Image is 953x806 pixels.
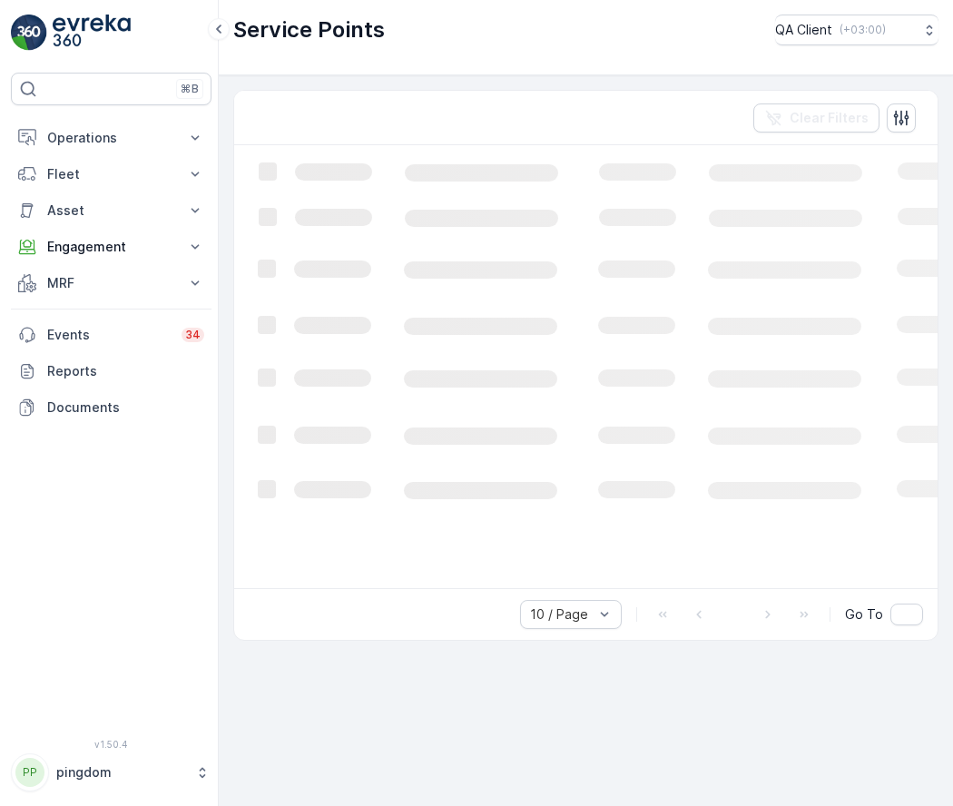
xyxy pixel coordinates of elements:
p: ⌘B [181,82,199,96]
button: QA Client(+03:00) [775,15,938,45]
a: Reports [11,353,211,389]
button: Fleet [11,156,211,192]
div: PP [15,758,44,787]
button: PPpingdom [11,753,211,791]
p: Reports [47,362,204,380]
button: Operations [11,120,211,156]
a: Events34 [11,317,211,353]
img: logo [11,15,47,51]
p: Engagement [47,238,175,256]
p: Documents [47,398,204,417]
p: Operations [47,129,175,147]
span: v 1.50.4 [11,739,211,750]
button: Asset [11,192,211,229]
img: logo_light-DOdMpM7g.png [53,15,131,51]
p: pingdom [56,763,186,781]
button: Engagement [11,229,211,265]
button: MRF [11,265,211,301]
p: ( +03:00 ) [840,23,886,37]
span: Go To [845,605,883,624]
button: Clear Filters [753,103,879,133]
p: 34 [185,328,201,342]
a: Documents [11,389,211,426]
p: QA Client [775,21,832,39]
p: MRF [47,274,175,292]
p: Asset [47,201,175,220]
p: Service Points [233,15,385,44]
p: Clear Filters [790,109,869,127]
p: Fleet [47,165,175,183]
p: Events [47,326,171,344]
